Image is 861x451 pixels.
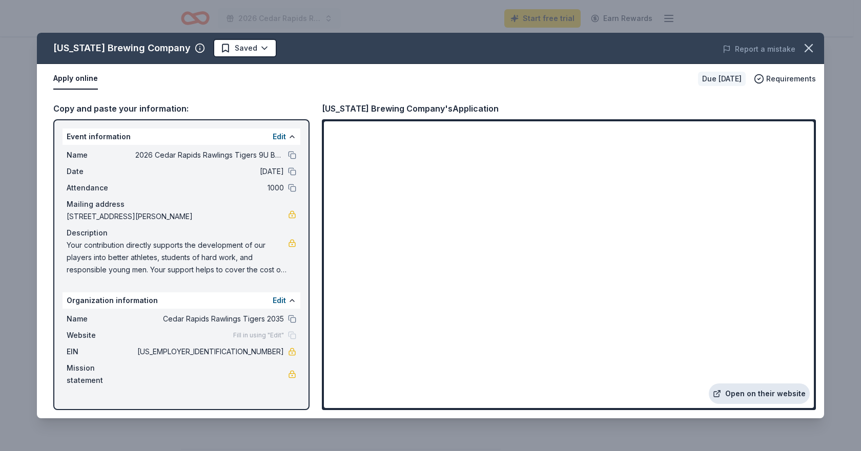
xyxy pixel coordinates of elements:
div: Description [67,227,296,239]
span: Requirements [766,73,816,85]
div: Organization information [63,292,300,309]
span: Attendance [67,182,135,194]
span: [DATE] [135,165,284,178]
span: Saved [235,42,257,54]
button: Apply online [53,68,98,90]
span: Your contribution directly supports the development of our players into better athletes, students... [67,239,288,276]
span: Name [67,149,135,161]
div: Event information [63,128,300,145]
div: Copy and paste your information: [53,102,310,115]
button: Report a mistake [723,43,795,55]
span: Name [67,313,135,325]
button: Saved [213,39,277,57]
button: Edit [273,294,286,307]
div: [US_STATE] Brewing Company's Application [322,102,499,115]
button: Edit [273,131,286,143]
span: [STREET_ADDRESS][PERSON_NAME] [67,210,288,223]
button: Requirements [754,73,816,85]
span: Website [67,329,135,341]
span: 2026 Cedar Rapids Rawlings Tigers 9U Baseball Team [135,149,284,161]
div: [US_STATE] Brewing Company [53,40,191,56]
div: Mailing address [67,198,296,210]
span: Cedar Rapids Rawlings Tigers 2035 [135,313,284,325]
div: Due [DATE] [698,72,746,86]
span: EIN [67,346,135,358]
span: Fill in using "Edit" [233,331,284,339]
span: Mission statement [67,362,135,386]
span: 1000 [135,182,284,194]
a: Open on their website [709,383,810,404]
span: Date [67,165,135,178]
span: [US_EMPLOYER_IDENTIFICATION_NUMBER] [135,346,284,358]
